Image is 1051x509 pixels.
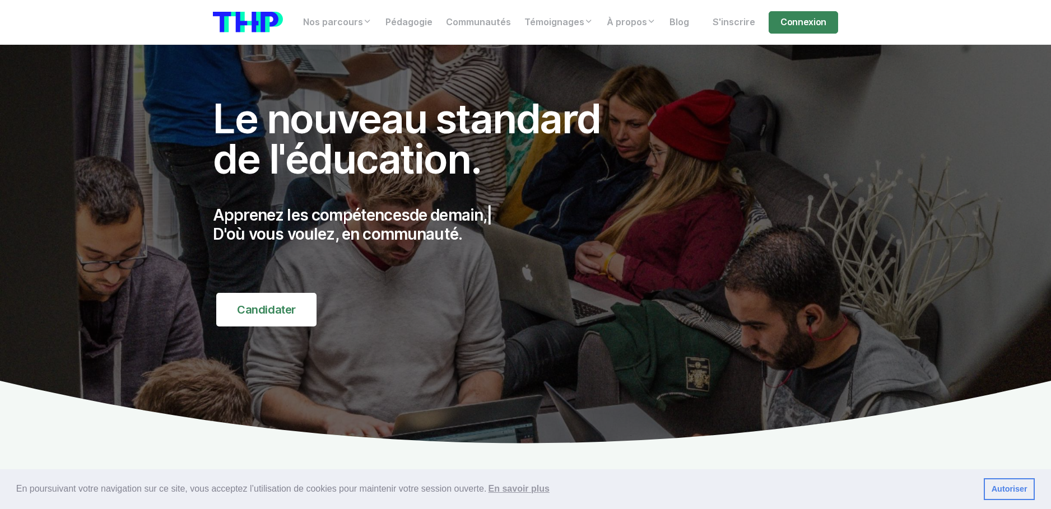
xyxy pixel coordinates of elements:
a: Candidater [216,293,317,326]
span: En poursuivant votre navigation sur ce site, vous acceptez l’utilisation de cookies pour mainteni... [16,480,975,497]
h1: Le nouveau standard de l'éducation. [213,99,625,179]
span: | [487,206,492,225]
p: Apprenez les compétences D'où vous voulez, en communauté. [213,206,625,244]
img: logo [213,12,283,32]
a: Communautés [439,11,518,34]
a: dismiss cookie message [984,478,1035,501]
a: À propos [600,11,663,34]
span: de demain, [410,206,487,225]
a: Connexion [769,11,838,34]
a: Nos parcours [296,11,379,34]
a: Pédagogie [379,11,439,34]
a: Témoignages [518,11,600,34]
a: learn more about cookies [486,480,551,497]
a: S'inscrire [706,11,762,34]
a: Blog [663,11,696,34]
